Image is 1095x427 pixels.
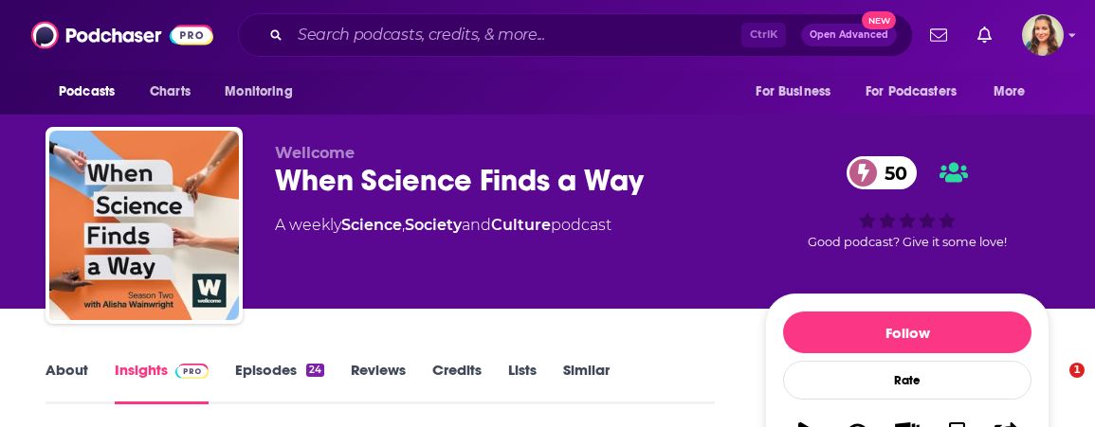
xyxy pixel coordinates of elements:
[810,30,888,40] span: Open Advanced
[46,361,88,404] a: About
[853,74,984,110] button: open menu
[31,17,213,53] img: Podchaser - Follow, Share and Rate Podcasts
[1022,14,1064,56] span: Logged in as adriana.guzman
[351,361,406,404] a: Reviews
[1022,14,1064,56] img: User Profile
[235,361,324,404] a: Episodes24
[491,216,551,234] a: Culture
[980,74,1049,110] button: open menu
[847,156,917,189] a: 50
[922,19,955,51] a: Show notifications dropdown
[175,364,209,379] img: Podchaser Pro
[508,361,537,404] a: Lists
[150,79,191,105] span: Charts
[405,216,462,234] a: Society
[808,235,1007,249] span: Good podcast? Give it some love!
[211,74,317,110] button: open menu
[275,144,355,162] span: Wellcome
[866,79,957,105] span: For Podcasters
[46,74,139,110] button: open menu
[306,364,324,377] div: 24
[402,216,405,234] span: ,
[563,361,610,404] a: Similar
[741,23,786,47] span: Ctrl K
[862,11,896,29] span: New
[238,13,913,57] div: Search podcasts, credits, & more...
[1022,14,1064,56] button: Show profile menu
[341,216,402,234] a: Science
[756,79,830,105] span: For Business
[1069,363,1085,378] span: 1
[49,131,239,320] img: When Science Finds a Way
[866,156,917,189] span: 50
[432,361,482,404] a: Credits
[783,311,1031,353] button: Follow
[59,79,115,105] span: Podcasts
[462,216,491,234] span: and
[742,74,854,110] button: open menu
[783,361,1031,400] div: Rate
[225,79,292,105] span: Monitoring
[115,361,209,404] a: InsightsPodchaser Pro
[970,19,999,51] a: Show notifications dropdown
[765,144,1049,261] div: 50Good podcast? Give it some love!
[290,20,741,50] input: Search podcasts, credits, & more...
[137,74,202,110] a: Charts
[994,79,1026,105] span: More
[1031,363,1076,408] iframe: Intercom live chat
[801,24,897,46] button: Open AdvancedNew
[275,214,611,237] div: A weekly podcast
